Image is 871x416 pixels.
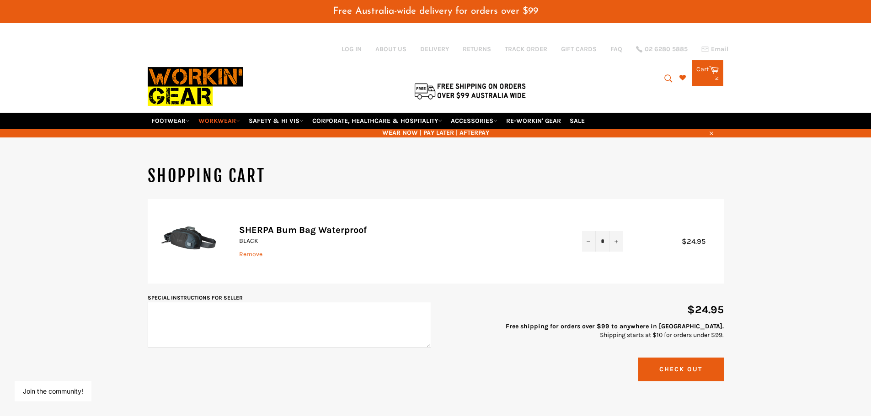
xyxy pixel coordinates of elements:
[148,61,243,112] img: Workin Gear leaders in Workwear, Safety Boots, PPE, Uniforms. Australia's No.1 in Workwear
[701,46,728,53] a: Email
[342,45,362,53] a: Log in
[239,250,262,258] a: Remove
[309,113,446,129] a: CORPORATE, HEALTHCARE & HOSPITALITY
[420,45,449,53] a: DELIVERY
[610,45,622,53] a: FAQ
[463,45,491,53] a: RETURNS
[609,231,623,252] button: Increase item quantity by one
[440,302,724,317] p: $24.95
[148,295,243,301] label: Special instructions for seller
[245,113,307,129] a: SAFETY & HI VIS
[645,46,688,53] span: 02 6280 5885
[505,45,547,53] a: TRACK ORDER
[375,45,406,53] a: ABOUT US
[711,46,728,53] span: Email
[566,113,588,129] a: SALE
[447,113,501,129] a: ACCESSORIES
[161,213,216,268] img: SHERPA Bum Bag Waterproof
[682,237,715,246] span: $24.95
[148,165,724,188] h1: Shopping Cart
[506,322,724,330] strong: Free shipping for orders over $99 to anywhere in [GEOGRAPHIC_DATA].
[333,6,538,16] span: Free Australia-wide delivery for orders over $99
[148,128,724,137] span: WEAR NOW | PAY LATER | AFTERPAY
[440,322,724,340] p: Shipping starts at $10 for orders under $99.
[23,387,83,395] button: Join the community!
[715,74,719,82] span: 2
[195,113,244,129] a: WORKWEAR
[692,60,723,86] a: Cart 2
[638,358,724,381] button: Check Out
[636,46,688,53] a: 02 6280 5885
[148,113,193,129] a: FOOTWEAR
[413,81,527,100] img: Flat $9.95 shipping Australia wide
[582,231,596,252] button: Reduce item quantity by one
[239,225,367,235] a: SHERPA Bum Bag Waterproof
[561,45,597,53] a: GIFT CARDS
[502,113,565,129] a: RE-WORKIN' GEAR
[239,237,564,245] p: BLACK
